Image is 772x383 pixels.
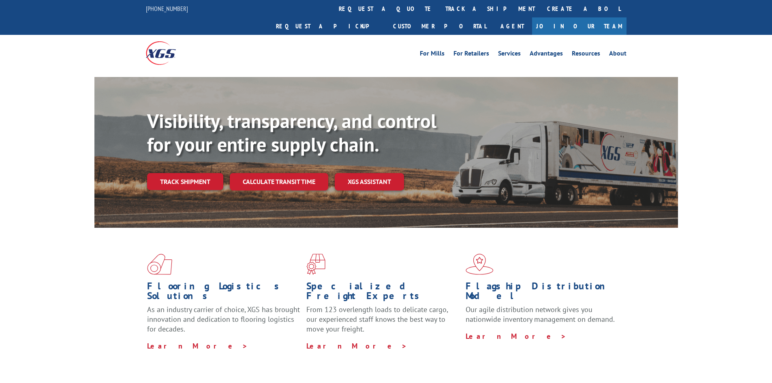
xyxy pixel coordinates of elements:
a: Services [498,50,521,59]
a: For Mills [420,50,445,59]
span: Our agile distribution network gives you nationwide inventory management on demand. [466,305,615,324]
a: Customer Portal [387,17,492,35]
a: About [609,50,627,59]
a: Calculate transit time [230,173,328,190]
a: Join Our Team [532,17,627,35]
a: Request a pickup [270,17,387,35]
a: XGS ASSISTANT [335,173,404,190]
img: xgs-icon-focused-on-flooring-red [306,254,325,275]
a: Agent [492,17,532,35]
img: xgs-icon-total-supply-chain-intelligence-red [147,254,172,275]
img: xgs-icon-flagship-distribution-model-red [466,254,494,275]
h1: Flooring Logistics Solutions [147,281,300,305]
a: [PHONE_NUMBER] [146,4,188,13]
a: Learn More > [466,332,567,341]
a: Learn More > [306,341,407,351]
a: Track shipment [147,173,223,190]
b: Visibility, transparency, and control for your entire supply chain. [147,108,436,157]
h1: Specialized Freight Experts [306,281,460,305]
p: From 123 overlength loads to delicate cargo, our experienced staff knows the best way to move you... [306,305,460,341]
h1: Flagship Distribution Model [466,281,619,305]
a: For Retailers [453,50,489,59]
a: Advantages [530,50,563,59]
a: Learn More > [147,341,248,351]
a: Resources [572,50,600,59]
span: As an industry carrier of choice, XGS has brought innovation and dedication to flooring logistics... [147,305,300,334]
